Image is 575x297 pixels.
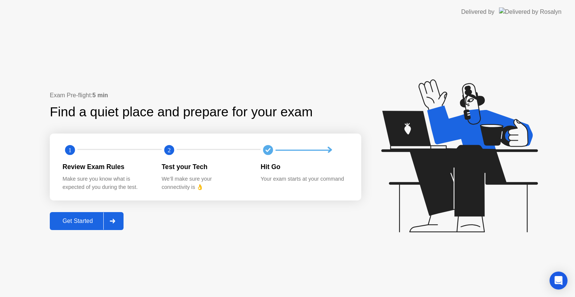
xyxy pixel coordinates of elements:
[63,162,150,172] div: Review Exam Rules
[261,162,348,172] div: Hit Go
[499,7,562,16] img: Delivered by Rosalyn
[162,162,249,172] div: Test your Tech
[168,147,171,154] text: 2
[50,102,314,122] div: Find a quiet place and prepare for your exam
[50,212,124,230] button: Get Started
[261,175,348,183] div: Your exam starts at your command
[50,91,361,100] div: Exam Pre-flight:
[52,218,103,224] div: Get Started
[461,7,495,16] div: Delivered by
[162,175,249,191] div: We’ll make sure your connectivity is 👌
[550,272,568,290] div: Open Intercom Messenger
[92,92,108,98] b: 5 min
[63,175,150,191] div: Make sure you know what is expected of you during the test.
[69,147,72,154] text: 1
